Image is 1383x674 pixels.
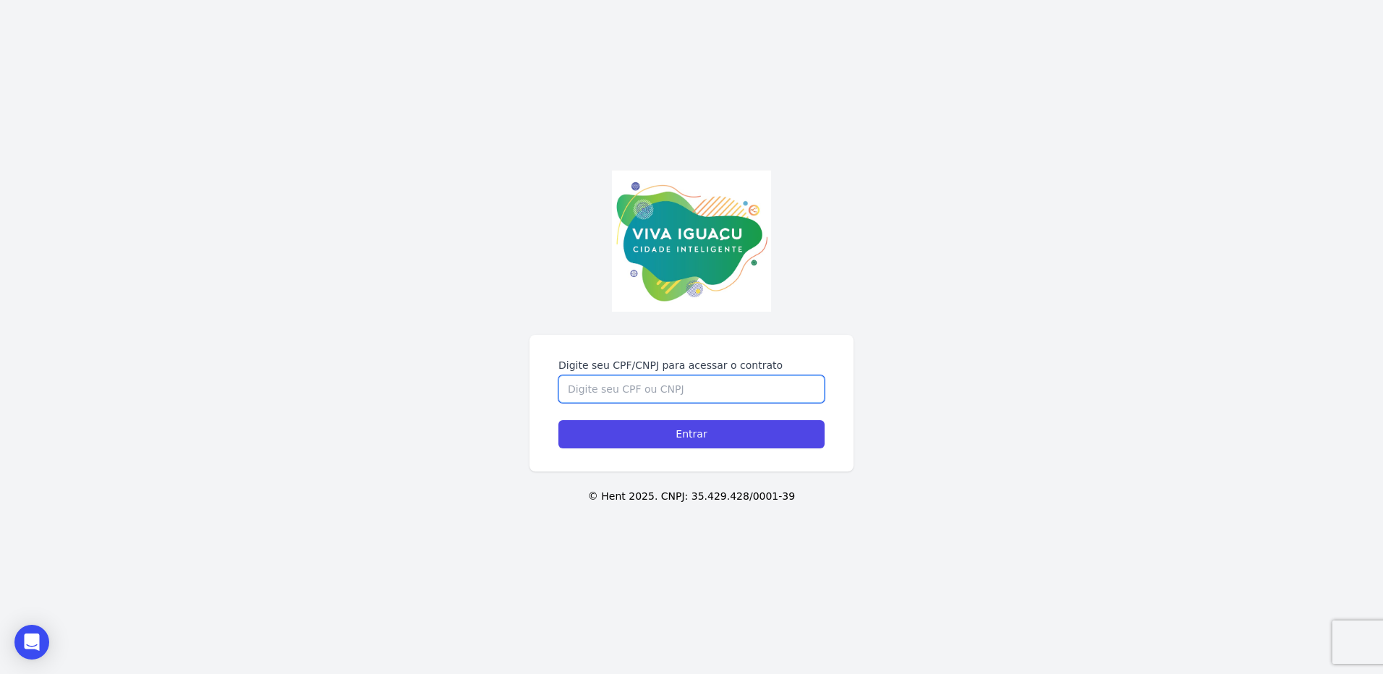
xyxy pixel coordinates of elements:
[558,358,825,372] label: Digite seu CPF/CNPJ para acessar o contrato
[14,625,49,660] div: Open Intercom Messenger
[612,170,771,312] img: Captura%20de%20tela%202023-03-09%20172103.png
[23,489,1360,504] p: © Hent 2025. CNPJ: 35.429.428/0001-39
[558,375,825,403] input: Digite seu CPF ou CNPJ
[558,420,825,448] input: Entrar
